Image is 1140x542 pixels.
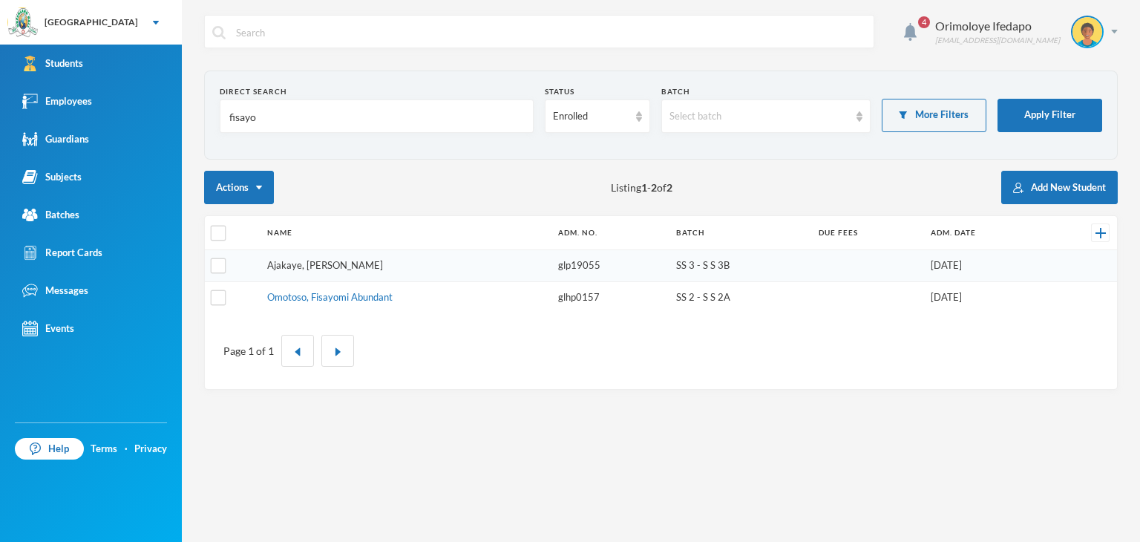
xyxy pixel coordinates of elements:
div: Status [545,86,649,97]
div: [EMAIL_ADDRESS][DOMAIN_NAME] [935,35,1060,46]
b: 2 [666,181,672,194]
div: Orimoloye Ifedapo [935,17,1060,35]
div: Students [22,56,83,71]
th: Adm. No. [551,216,669,250]
button: Actions [204,171,274,204]
div: Page 1 of 1 [223,343,274,359]
td: SS 3 - S S 3B [669,250,811,282]
button: Add New Student [1001,171,1118,204]
div: · [125,442,128,457]
div: [GEOGRAPHIC_DATA] [45,16,138,29]
div: Enrolled [553,109,628,124]
th: Name [260,216,550,250]
td: glp19055 [551,250,669,282]
img: logo [8,8,38,38]
div: Subjects [22,169,82,185]
a: Privacy [134,442,167,457]
div: Select batch [669,109,849,124]
td: [DATE] [923,281,1048,313]
th: Adm. Date [923,216,1048,250]
img: + [1095,228,1106,238]
span: Listing - of [611,180,672,195]
b: 2 [651,181,657,194]
th: Due Fees [811,216,923,250]
div: Batch [661,86,871,97]
button: Apply Filter [997,99,1102,132]
img: search [212,26,226,39]
a: Ajakaye, [PERSON_NAME] [267,259,383,271]
div: Batches [22,207,79,223]
img: STUDENT [1072,17,1102,47]
div: Report Cards [22,245,102,261]
div: Employees [22,94,92,109]
th: Batch [669,216,811,250]
td: SS 2 - S S 2A [669,281,811,313]
a: Help [15,438,84,460]
input: Search [235,16,866,49]
input: Name, Admin No, Phone number, Email Address [228,100,525,134]
div: Messages [22,283,88,298]
a: Omotoso, Fisayomi Abundant [267,291,393,303]
td: glhp0157 [551,281,669,313]
div: Guardians [22,131,89,147]
div: Events [22,321,74,336]
b: 1 [641,181,647,194]
button: More Filters [882,99,986,132]
div: Direct Search [220,86,534,97]
span: 4 [918,16,930,28]
a: Terms [91,442,117,457]
td: [DATE] [923,250,1048,282]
